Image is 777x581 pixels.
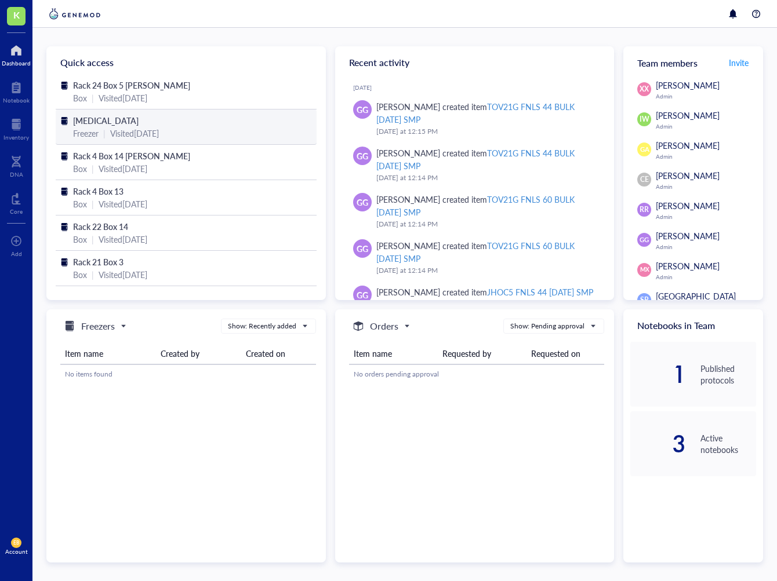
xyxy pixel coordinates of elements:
a: GG[PERSON_NAME] created itemTOV21G FNLS 44 BULK [DATE] SMP[DATE] at 12:14 PM [344,142,605,188]
div: Visited [DATE] [99,162,147,175]
h5: Orders [370,319,398,333]
a: Dashboard [2,41,31,67]
div: 1 [630,365,686,383]
span: [PERSON_NAME] [656,170,720,181]
th: Created on [241,343,316,364]
span: GG [357,103,368,116]
span: [GEOGRAPHIC_DATA] [656,290,736,302]
div: [DATE] at 12:14 PM [376,172,596,184]
div: [PERSON_NAME] created item [376,239,596,265]
div: 3 [630,434,686,453]
span: IW [640,114,649,125]
div: [DATE] at 12:15 PM [376,126,596,137]
th: Item name [349,343,438,364]
div: [DATE] at 12:14 PM [376,218,596,230]
span: Rack 24 Box 5 [PERSON_NAME] [73,79,190,91]
div: Admin [656,93,756,100]
div: Admin [656,243,756,250]
div: | [92,92,94,104]
a: GG[PERSON_NAME] created itemTOV21G FNLS 44 BULK [DATE] SMP[DATE] at 12:15 PM [344,96,605,142]
div: Box [73,92,87,104]
a: GG[PERSON_NAME] created itemTOV21G FNLS 60 BULK [DATE] SMP[DATE] at 12:14 PM [344,235,605,281]
th: Item name [60,343,156,364]
div: Visited [DATE] [99,233,147,246]
a: Inventory [3,115,29,141]
div: [PERSON_NAME] created item [376,193,596,218]
span: [MEDICAL_DATA] [73,115,139,126]
span: K [13,8,20,22]
span: GG [357,196,368,209]
a: Notebook [3,78,30,104]
img: genemod-logo [46,7,103,21]
span: GG [357,242,368,255]
div: Show: Recently added [228,321,296,331]
div: Box [73,233,87,246]
span: [PERSON_NAME] [656,230,720,242]
span: MX [640,265,649,274]
div: No orders pending approval [354,369,600,379]
div: Notebook [3,97,30,104]
div: Admin [656,273,756,280]
div: No items found [65,369,311,379]
div: Account [5,548,28,555]
div: Core [10,208,23,215]
div: Admin [656,183,756,190]
span: RR [640,204,649,215]
th: Created by [156,343,241,364]
a: GG[PERSON_NAME] created itemTOV21G FNLS 60 BULK [DATE] SMP[DATE] at 12:14 PM [344,188,605,235]
div: [PERSON_NAME] created item [376,100,596,126]
span: GG [640,235,649,245]
div: Visited [DATE] [99,198,147,210]
div: Visited [DATE] [99,92,147,104]
div: DNA [10,171,23,178]
span: Rack 21 Box 3 [73,256,124,268]
span: EB [13,540,19,546]
div: [DATE] [353,84,605,91]
div: [DATE] at 12:14 PM [376,265,596,276]
button: Invite [728,53,749,72]
div: Admin [656,153,756,160]
a: GG[PERSON_NAME] created itemJHOC5 FNLS 44 [DATE] SMP[DATE] at 12:13 PM [344,281,605,315]
span: GA [640,145,649,155]
span: Rack 4 Box 13 [73,185,124,197]
th: Requested on [527,343,605,364]
div: | [92,268,94,281]
div: Box [73,162,87,175]
h5: Freezers [81,319,115,333]
div: Team members [623,46,763,79]
div: | [103,127,106,140]
div: Quick access [46,46,326,79]
div: | [92,233,94,246]
span: XX [640,84,649,94]
div: Add [11,250,22,257]
a: DNA [10,152,23,178]
span: Rack 22 Box 14 [73,221,128,232]
div: Recent activity [335,46,615,79]
div: Freezer [73,127,99,140]
div: Box [73,268,87,281]
div: Active notebooks [700,432,756,455]
div: Box [73,198,87,210]
div: Visited [DATE] [99,268,147,281]
span: [PERSON_NAME] [656,109,720,121]
span: [PERSON_NAME] [656,140,720,151]
span: [PERSON_NAME] [656,200,720,211]
span: GG [357,149,368,162]
div: | [92,162,94,175]
a: Core [10,189,23,215]
div: Inventory [3,134,29,141]
div: Visited [DATE] [110,127,159,140]
span: [PERSON_NAME] [656,79,720,91]
span: CE [640,174,649,185]
div: Notebooks in Team [623,309,763,342]
span: SP [640,295,648,305]
div: Admin [656,123,756,130]
div: | [92,198,94,210]
div: Dashboard [2,60,31,67]
th: Requested by [438,343,527,364]
div: [PERSON_NAME] created item [376,147,596,172]
div: Admin [656,213,756,220]
span: Rack 4 Box 14 [PERSON_NAME] [73,150,190,162]
span: Invite [729,57,749,68]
